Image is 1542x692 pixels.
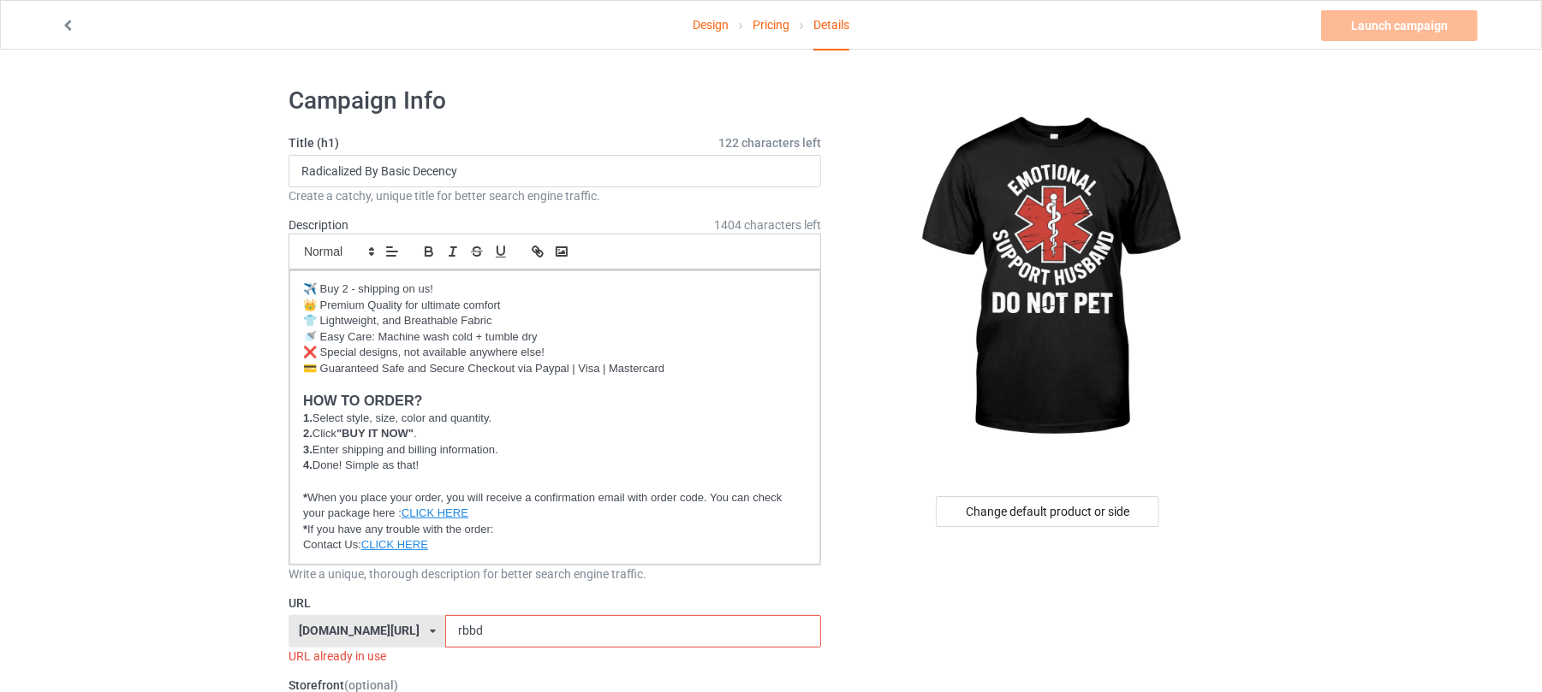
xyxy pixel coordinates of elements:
p: When you place your order, you will receive a confirmation email with order code. You can check y... [303,490,807,522]
label: Title (h1) [289,134,821,151]
p: Contact Us: [303,537,807,553]
span: 122 characters left [718,134,821,151]
div: Change default product or side [936,496,1159,527]
strong: 1. [303,411,313,424]
strong: HOW TO ORDER? [303,393,423,408]
div: URL already in use [289,648,821,665]
p: 🚿 Easy Care: Machine wash cold + tumble dry [303,329,807,346]
p: 👕 Lightweight, and Breathable Fabric [303,313,807,329]
p: 💳 Guaranteed Safe and Secure Checkout via Paypal | Visa | Mastercard [303,361,807,377]
div: Write a unique, thorough description for better search engine traffic. [289,565,821,583]
strong: 4. [303,458,313,471]
p: Enter shipping and billing information. [303,442,807,458]
a: Design [693,1,729,49]
p: ✈️ Buy 2 - shipping on us! [303,281,807,298]
p: 👑 Premium Quality for ultimate comfort [303,298,807,314]
p: If you have any trouble with the order: [303,522,807,538]
h1: Campaign Info [289,86,821,116]
span: (optional) [344,678,398,692]
div: Details [813,1,849,50]
a: CLICK HERE [402,506,468,519]
label: Description [289,218,348,232]
span: 1404 characters left [714,216,821,234]
div: Create a catchy, unique title for better search engine traffic. [289,187,821,204]
strong: "BUY IT NOW" [336,427,414,440]
strong: 2. [303,427,313,440]
a: CLICK HERE [361,538,428,551]
p: ❌ Special designs, not available anywhere else! [303,345,807,361]
p: Click . [303,426,807,442]
p: Select style, size, color and quantity. [303,411,807,427]
a: Pricing [753,1,789,49]
strong: 3. [303,443,313,456]
div: [DOMAIN_NAME][URL] [299,624,420,636]
label: URL [289,594,821,612]
p: Done! Simple as that! [303,458,807,474]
